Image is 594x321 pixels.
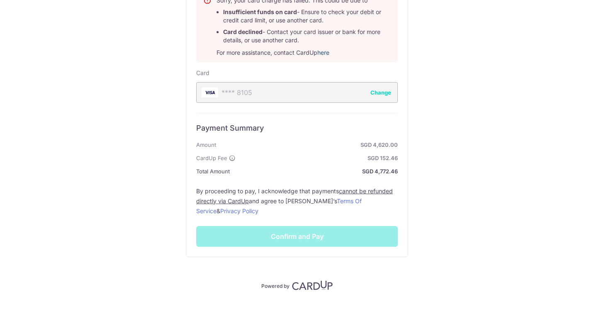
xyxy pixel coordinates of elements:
a: Privacy Policy [220,207,258,214]
label: Card [196,69,209,77]
strong: SGD 4,620.00 [219,140,398,150]
u: cannot be refunded directly via CardUp [196,187,393,204]
li: - Ensure to check your debit or credit card limit, or use another card. [223,8,391,24]
li: - Contact your card issuer or bank for more details, or use another card. [223,28,391,44]
a: here [317,49,329,56]
b: Card declined [223,28,263,35]
label: By proceeding to pay, I acknowledge that payments and agree to [PERSON_NAME]’s & [196,186,398,216]
span: Total Amount [196,166,230,176]
p: Powered by [261,281,290,289]
a: Terms Of Service [196,197,362,214]
button: Change [370,88,391,97]
h6: Payment Summary [196,123,398,133]
span: Amount [196,140,216,150]
span: CardUp Fee [196,153,227,163]
img: CardUp [292,280,333,290]
b: Insufficient funds on card [223,8,297,15]
strong: SGD 4,772.46 [233,166,398,176]
strong: SGD 152.46 [239,153,398,163]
